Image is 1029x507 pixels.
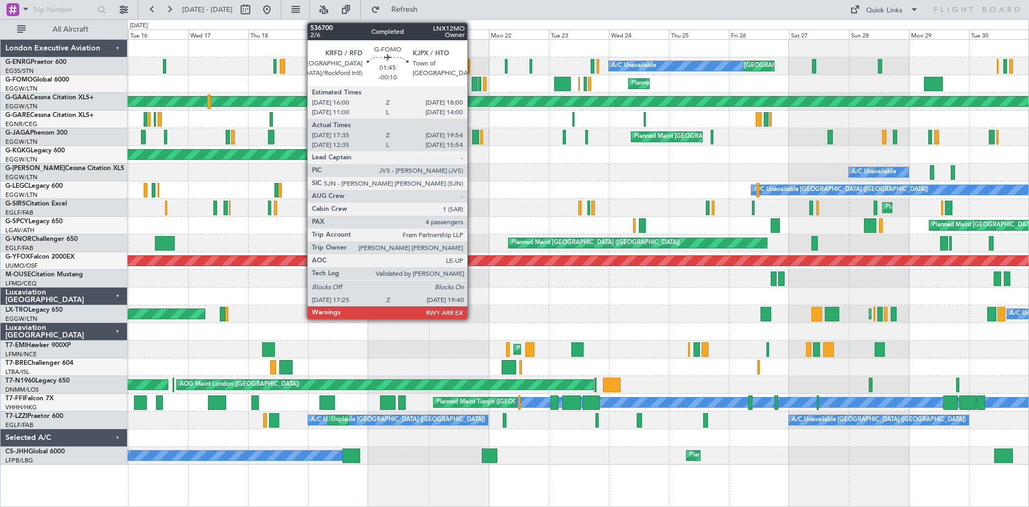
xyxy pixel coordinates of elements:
div: Planned Maint [GEOGRAPHIC_DATA] ([GEOGRAPHIC_DATA]) [689,447,858,464]
span: All Aircraft [28,26,113,33]
span: M-OUSE [5,271,31,278]
span: Refresh [382,6,427,13]
a: G-SIRSCitation Excel [5,201,67,207]
span: G-SPCY [5,218,28,225]
span: G-SIRS [5,201,26,207]
a: EGGW/LTN [5,156,38,164]
div: [DATE] [130,21,148,31]
button: Quick Links [845,1,924,18]
div: Fri 26 [729,30,789,39]
input: Trip Number [33,2,94,18]
a: G-SPCYLegacy 650 [5,218,63,225]
span: G-YFOX [5,254,30,260]
a: EGLF/FAB [5,244,33,252]
a: EGGW/LTN [5,85,38,93]
div: Wed 24 [609,30,669,39]
span: G-GAAL [5,94,30,101]
a: T7-BREChallenger 604 [5,360,73,366]
span: T7-EMI [5,342,26,349]
span: T7-BRE [5,360,27,366]
a: EGGW/LTN [5,315,38,323]
div: Sat 27 [789,30,849,39]
span: G-LEGC [5,183,28,189]
div: Tue 16 [128,30,188,39]
a: G-JAGAPhenom 300 [5,130,68,136]
a: G-GARECessna Citation XLS+ [5,112,94,119]
a: T7-FFIFalcon 7X [5,395,54,402]
a: LTBA/ISL [5,368,29,376]
div: Mon 22 [489,30,549,39]
span: G-FOMO [5,77,33,83]
a: EGLF/FAB [5,421,33,429]
a: G-VNORChallenger 650 [5,236,78,243]
div: Planned Maint [GEOGRAPHIC_DATA] [517,341,619,357]
div: A/C Unavailable [GEOGRAPHIC_DATA] ([GEOGRAPHIC_DATA]) [754,182,928,198]
div: Planned Maint Tianjin ([GEOGRAPHIC_DATA]) [436,394,561,410]
a: CS-JHHGlobal 6000 [5,449,65,455]
a: EGGW/LTN [5,191,38,199]
a: LX-TROLegacy 650 [5,307,63,313]
div: Mon 29 [909,30,969,39]
span: G-JAGA [5,130,30,136]
div: Planned Maint [GEOGRAPHIC_DATA] ([GEOGRAPHIC_DATA]) [634,129,803,145]
a: G-KGKGLegacy 600 [5,148,65,154]
a: LFMD/CEQ [5,280,36,288]
a: LFMN/NCE [5,350,37,358]
a: G-GAALCessna Citation XLS+ [5,94,94,101]
div: Sat 20 [368,30,428,39]
div: Planned Maint [GEOGRAPHIC_DATA] ([GEOGRAPHIC_DATA]) [631,76,800,92]
span: G-VNOR [5,236,32,243]
span: LX-TRO [5,307,28,313]
a: EGGW/LTN [5,173,38,181]
a: G-ENRGPraetor 600 [5,59,66,65]
a: G-[PERSON_NAME]Cessna Citation XLS [5,165,124,172]
div: Sun 21 [429,30,489,39]
a: EGSS/STN [5,67,34,75]
a: T7-EMIHawker 900XP [5,342,71,349]
span: T7-N1960 [5,378,35,384]
a: LFPB/LBG [5,457,33,465]
div: Sun 28 [849,30,909,39]
a: EGGW/LTN [5,138,38,146]
button: Refresh [366,1,430,18]
span: T7-LZZI [5,413,27,420]
div: Unplanned Maint [GEOGRAPHIC_DATA] ([GEOGRAPHIC_DATA]) [347,200,524,216]
div: Planned Maint [GEOGRAPHIC_DATA] ([GEOGRAPHIC_DATA]) [511,235,680,251]
a: UUMO/OSF [5,262,38,270]
div: Thu 18 [248,30,308,39]
div: A/C Unavailable [GEOGRAPHIC_DATA] ([GEOGRAPHIC_DATA]) [792,412,966,428]
a: EGLF/FAB [5,209,33,217]
div: Thu 25 [669,30,729,39]
div: A/C Unavailable [612,58,656,74]
div: AOG Maint London ([GEOGRAPHIC_DATA]) [421,58,541,74]
a: G-FOMOGlobal 6000 [5,77,69,83]
button: All Aircraft [12,21,116,38]
a: VHHH/HKG [5,403,37,412]
div: A/C Unavailable [311,182,355,198]
a: G-LEGCLegacy 600 [5,183,63,189]
div: Unplanned Maint [GEOGRAPHIC_DATA] ([GEOGRAPHIC_DATA]) [331,412,508,428]
div: A/C Unavailable [852,164,896,180]
a: EGGW/LTN [5,102,38,111]
a: LGAV/ATH [5,226,34,234]
a: T7-N1960Legacy 650 [5,378,70,384]
span: G-[PERSON_NAME] [5,165,65,172]
span: G-ENRG [5,59,31,65]
a: T7-LZZIPraetor 600 [5,413,63,420]
a: G-YFOXFalcon 2000EX [5,254,74,260]
div: A/C Unavailable [GEOGRAPHIC_DATA] ([GEOGRAPHIC_DATA]) [311,412,485,428]
div: Fri 19 [308,30,368,39]
div: Tue 30 [969,30,1029,39]
span: G-GARE [5,112,30,119]
span: G-KGKG [5,148,31,154]
span: CS-JHH [5,449,28,455]
a: M-OUSECitation Mustang [5,271,83,278]
div: Wed 17 [188,30,248,39]
span: T7-FFI [5,395,24,402]
span: [DATE] - [DATE] [182,5,233,14]
div: Tue 23 [549,30,609,39]
div: Quick Links [866,5,903,16]
a: EGNR/CEG [5,120,38,128]
div: AOG Maint London ([GEOGRAPHIC_DATA]) [180,377,300,393]
a: DNMM/LOS [5,386,39,394]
